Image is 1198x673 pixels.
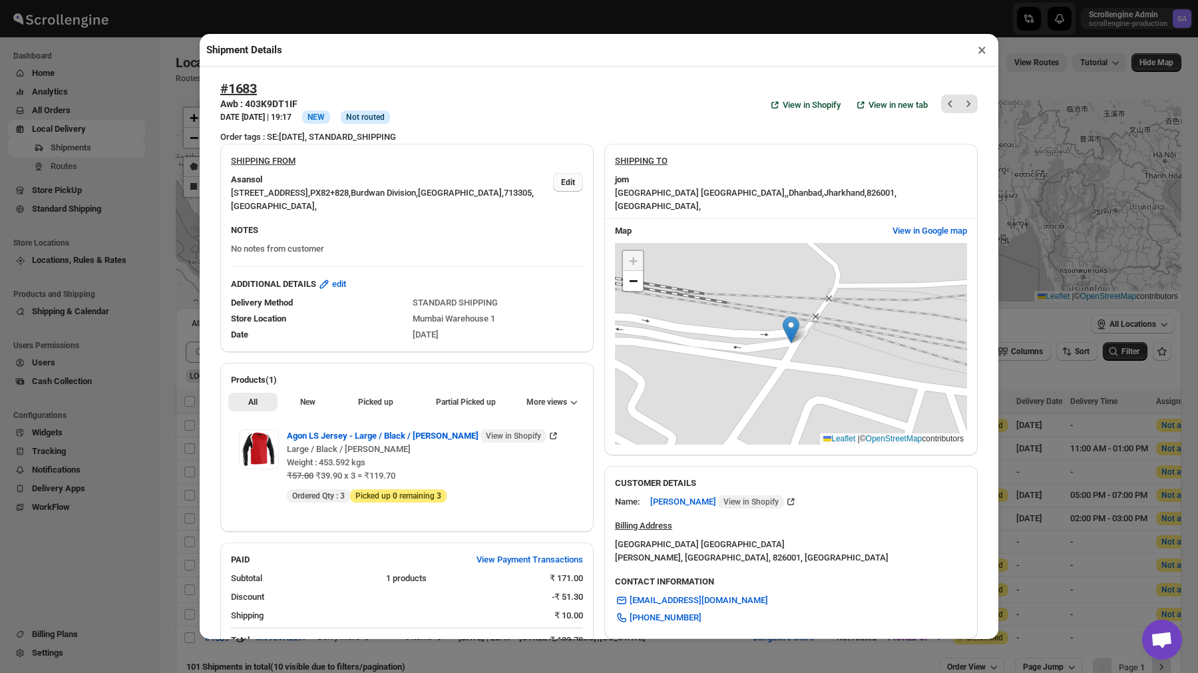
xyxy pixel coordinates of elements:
nav: Pagination [941,95,978,113]
a: [EMAIL_ADDRESS][DOMAIN_NAME] [607,590,776,611]
a: Agon LS Jersey - Large / Black / [PERSON_NAME] View in Shopify [287,431,560,441]
span: View in new tab [869,99,928,112]
span: [EMAIL_ADDRESS][DOMAIN_NAME] [630,594,768,607]
span: − [629,272,638,289]
h3: Awb : 403K9DT1IF [220,97,390,111]
span: View in Shopify [723,497,779,507]
div: © contributors [820,433,967,445]
span: More views [526,397,567,407]
span: Dhanbad , [789,188,824,198]
b: [DATE] | 19:17 [242,112,292,122]
img: Marker [783,316,799,343]
span: [PERSON_NAME] [650,495,784,509]
span: New [300,397,315,407]
span: 826001 , [867,188,897,198]
span: Picked up remaining [355,491,441,501]
span: Jharkhand , [824,188,867,198]
span: , [787,188,789,198]
div: Order tags : SE:[DATE], STANDARD_SHIPPING [220,130,978,144]
a: View in Shopify [760,91,849,120]
u: SHIPPING TO [615,156,668,166]
span: Weight : 453.592 kgs [287,457,365,467]
span: View in Google map [893,224,967,238]
a: [PHONE_NUMBER] [607,607,709,628]
span: edit [332,278,346,291]
span: STANDARD SHIPPING [413,298,498,308]
h3: CONTACT INFORMATION [615,575,967,588]
span: Burdwan Division , [351,188,418,198]
span: PX82+828 , [310,188,351,198]
span: Not routed [346,112,385,122]
b: jom [615,173,629,186]
b: Asansol [231,173,262,186]
button: #1683 [220,81,257,97]
b: Total [231,635,250,645]
span: + [629,252,638,269]
b: 3 [340,491,345,501]
a: Leaflet [823,434,855,443]
div: Name: [615,495,640,509]
span: View in Shopify [486,431,541,441]
span: NEW [307,112,325,122]
h2: Products(1) [231,373,583,387]
span: [DATE] [413,330,439,339]
span: [PHONE_NUMBER] [630,611,701,624]
span: View Payment Transactions [477,553,583,566]
h3: DATE [220,112,292,122]
span: [STREET_ADDRESS] , [231,188,310,198]
span: [GEOGRAPHIC_DATA] [GEOGRAPHIC_DATA] , [615,188,787,198]
div: ₹ 129.70 [550,634,583,647]
h2: Shipment Details [206,43,282,57]
span: Agon LS Jersey - Large / Black / [PERSON_NAME] [287,429,546,443]
h2: PAID [231,553,250,566]
a: Open chat [1142,620,1182,660]
h3: CUSTOMER DETAILS [615,477,967,490]
span: Delivery Method [231,298,293,308]
button: View Payment Transactions [469,549,591,570]
span: [GEOGRAPHIC_DATA] , [615,201,701,211]
span: Partial Picked up [436,397,496,407]
span: 713305 , [504,188,534,198]
div: Shipping [231,609,544,622]
b: NOTES [231,225,258,235]
a: [PERSON_NAME] View in Shopify [650,497,797,507]
button: Edit [553,173,583,192]
div: ₹ 171.00 [550,572,583,585]
span: Large / Black / [PERSON_NAME] [287,444,411,454]
u: SHIPPING FROM [231,156,296,166]
a: Zoom out [623,271,643,291]
span: | [858,434,860,443]
span: No notes from customer [231,244,324,254]
div: -₹ 51.30 [552,590,583,604]
span: ₹39.90 x 3 = ₹119.70 [313,471,395,481]
div: ₹ 10.00 [554,609,583,622]
span: Date [231,330,248,339]
a: Zoom in [623,251,643,271]
b: 0 [393,491,397,501]
span: [GEOGRAPHIC_DATA] , [418,188,504,198]
span: Store Location [231,314,286,324]
button: edit [309,274,354,295]
button: Next [959,95,978,113]
button: Previous [941,95,960,113]
span: [GEOGRAPHIC_DATA] , [231,201,317,211]
button: × [972,41,992,59]
div: [GEOGRAPHIC_DATA] [GEOGRAPHIC_DATA] [PERSON_NAME], [GEOGRAPHIC_DATA], 826001, [GEOGRAPHIC_DATA] [615,538,889,564]
span: Mumbai Warehouse 1 [413,314,495,324]
span: Ordered Qty : [292,491,345,501]
img: Item [239,431,279,467]
b: 3 [437,491,441,501]
button: More views [518,393,586,411]
span: Picked up [358,397,393,407]
a: OpenStreetMap [866,434,922,443]
u: Billing Address [615,521,672,531]
div: 1 products [386,572,540,585]
button: View in new tab [846,91,936,120]
span: View in Shopify [783,99,841,112]
span: All [248,397,258,407]
div: Discount [231,590,541,604]
strike: ₹57.00 [287,471,313,481]
span: Edit [561,177,575,188]
div: Subtotal [231,572,375,585]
